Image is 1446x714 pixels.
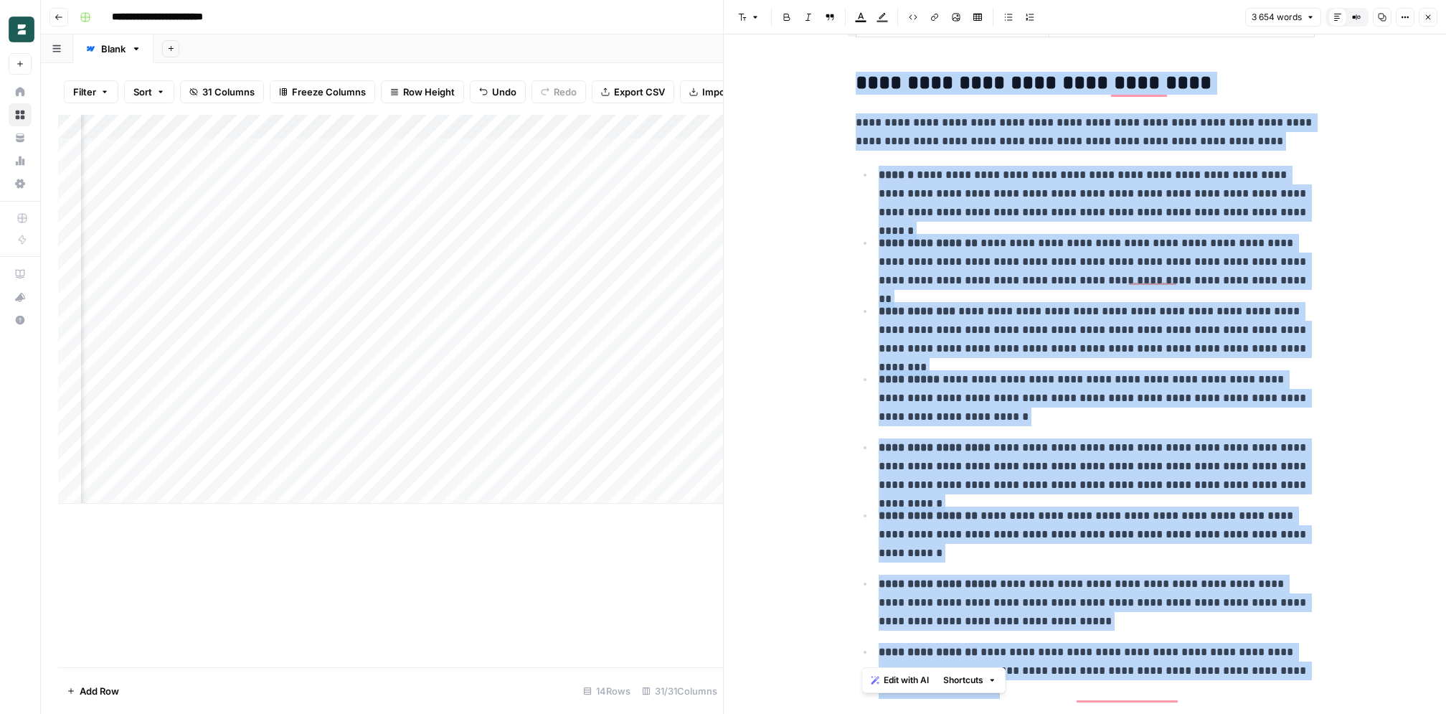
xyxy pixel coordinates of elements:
span: Freeze Columns [292,85,366,99]
span: Row Height [403,85,455,99]
button: Export CSV [592,80,674,103]
span: Undo [492,85,516,99]
button: Add Row [58,680,128,703]
a: Your Data [9,126,32,149]
div: 14 Rows [577,680,636,703]
span: Edit with AI [884,674,929,687]
span: Sort [133,85,152,99]
span: Shortcuts [943,674,983,687]
span: 31 Columns [202,85,255,99]
button: Edit with AI [865,671,935,690]
span: Redo [554,85,577,99]
a: Blank [73,34,153,63]
button: What's new? [9,286,32,309]
button: Filter [64,80,118,103]
span: Import CSV [702,85,754,99]
span: Export CSV [614,85,665,99]
span: Filter [73,85,96,99]
div: What's new? [9,286,31,308]
button: Redo [531,80,586,103]
span: Add Row [80,684,119,698]
a: Usage [9,149,32,172]
a: Settings [9,172,32,195]
img: Borderless Logo [9,17,34,42]
div: Blank [101,42,126,56]
button: Shortcuts [937,671,1002,690]
a: AirOps Academy [9,263,32,286]
button: Sort [124,80,174,103]
button: Import CSV [680,80,763,103]
span: 3 654 words [1252,11,1302,24]
div: 31/31 Columns [636,680,723,703]
button: Freeze Columns [270,80,375,103]
a: Browse [9,103,32,126]
button: Row Height [381,80,464,103]
button: Help + Support [9,309,32,332]
button: 3 654 words [1245,8,1321,27]
button: Undo [470,80,526,103]
button: Workspace: Borderless [9,11,32,47]
button: 31 Columns [180,80,264,103]
a: Home [9,80,32,103]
